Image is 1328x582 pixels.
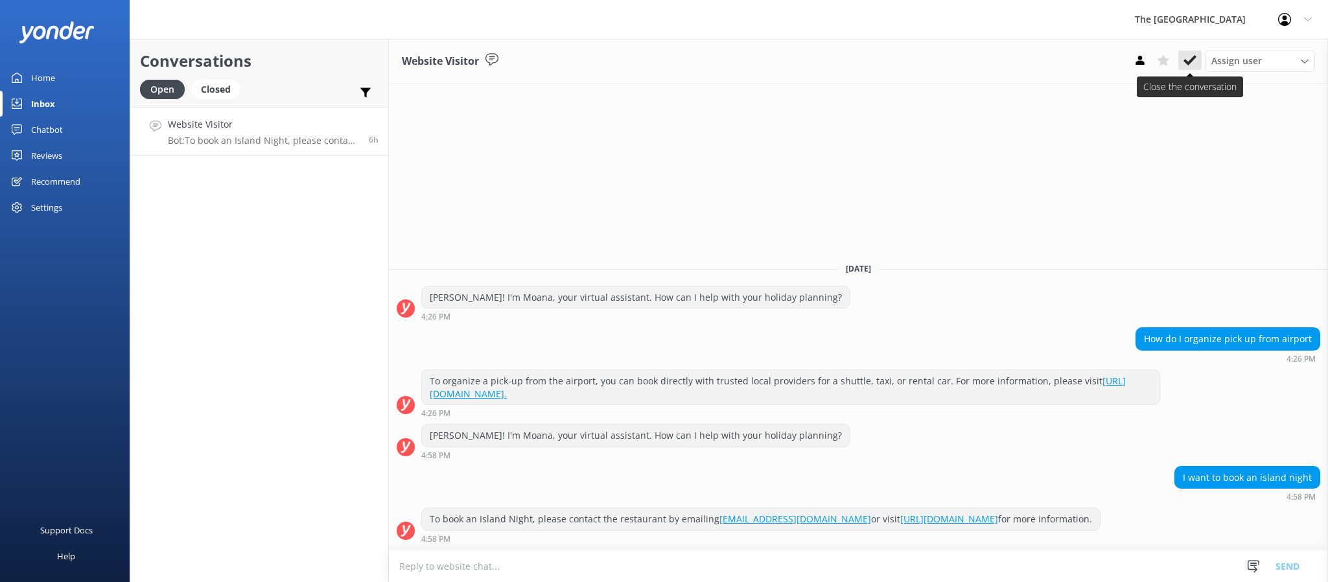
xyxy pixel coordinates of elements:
[31,91,55,117] div: Inbox
[31,169,80,194] div: Recommend
[140,49,379,73] h2: Conversations
[422,286,850,308] div: [PERSON_NAME]! I'm Moana, your virtual assistant. How can I help with your holiday planning?
[140,82,191,96] a: Open
[1136,328,1320,350] div: How do I organize pick up from airport
[1287,493,1316,501] strong: 4:58 PM
[1287,355,1316,363] strong: 4:26 PM
[421,410,450,417] strong: 4:26 PM
[421,408,1160,417] div: 04:26pm 14-Aug-2025 (UTC -10:00) Pacific/Honolulu
[168,135,359,146] p: Bot: To book an Island Night, please contact the restaurant by emailing [EMAIL_ADDRESS][DOMAIN_NA...
[430,375,1126,400] a: [URL][DOMAIN_NAME].
[31,65,55,91] div: Home
[31,143,62,169] div: Reviews
[130,107,388,156] a: Website VisitorBot:To book an Island Night, please contact the restaurant by emailing [EMAIL_ADDR...
[1136,354,1320,363] div: 04:26pm 14-Aug-2025 (UTC -10:00) Pacific/Honolulu
[57,543,75,569] div: Help
[422,425,850,447] div: [PERSON_NAME]! I'm Moana, your virtual assistant. How can I help with your holiday planning?
[140,80,185,99] div: Open
[421,535,450,543] strong: 4:58 PM
[1211,54,1262,68] span: Assign user
[421,450,850,460] div: 04:58pm 14-Aug-2025 (UTC -10:00) Pacific/Honolulu
[421,312,850,321] div: 04:26pm 14-Aug-2025 (UTC -10:00) Pacific/Honolulu
[168,117,359,132] h4: Website Visitor
[31,194,62,220] div: Settings
[369,134,379,145] span: 04:58pm 14-Aug-2025 (UTC -10:00) Pacific/Honolulu
[1205,51,1315,71] div: Assign User
[31,117,63,143] div: Chatbot
[19,21,94,43] img: yonder-white-logo.png
[40,517,93,543] div: Support Docs
[900,513,998,525] a: [URL][DOMAIN_NAME]
[422,508,1100,530] div: To book an Island Night, please contact the restaurant by emailing or visit for more information.
[719,513,871,525] a: [EMAIL_ADDRESS][DOMAIN_NAME]
[1175,467,1320,489] div: I want to book an island night
[421,452,450,460] strong: 4:58 PM
[1174,492,1320,501] div: 04:58pm 14-Aug-2025 (UTC -10:00) Pacific/Honolulu
[402,53,479,70] h3: Website Visitor
[838,263,879,274] span: [DATE]
[191,82,247,96] a: Closed
[421,534,1101,543] div: 04:58pm 14-Aug-2025 (UTC -10:00) Pacific/Honolulu
[421,313,450,321] strong: 4:26 PM
[422,370,1159,404] div: To organize a pick-up from the airport, you can book directly with trusted local providers for a ...
[191,80,240,99] div: Closed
